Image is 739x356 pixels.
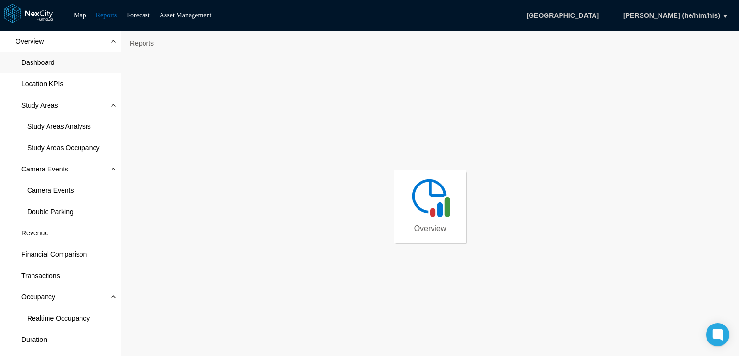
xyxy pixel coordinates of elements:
[160,12,212,19] a: Asset Management
[21,58,55,67] span: Dashboard
[21,249,87,259] span: Financial Comparison
[394,170,466,243] a: Overview
[127,12,149,19] a: Forecast
[613,7,730,24] button: [PERSON_NAME] (he/him/his)
[27,143,99,153] span: Study Areas Occupancy
[21,164,68,174] span: Camera Events
[16,36,44,46] span: Overview
[96,12,117,19] a: Reports
[408,175,452,219] img: revenue
[516,7,610,24] span: [GEOGRAPHIC_DATA]
[27,313,90,323] span: Realtime Occupancy
[74,12,86,19] a: Map
[27,122,91,131] span: Study Areas Analysis
[21,79,63,89] span: Location KPIs
[21,292,55,302] span: Occupancy
[21,335,47,344] span: Duration
[414,224,447,233] span: Overview
[126,35,158,51] span: Reports
[21,271,60,280] span: Transactions
[623,11,720,20] span: [PERSON_NAME] (he/him/his)
[27,207,74,217] span: Double Parking
[27,186,74,195] span: Camera Events
[21,100,58,110] span: Study Areas
[21,228,48,238] span: Revenue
